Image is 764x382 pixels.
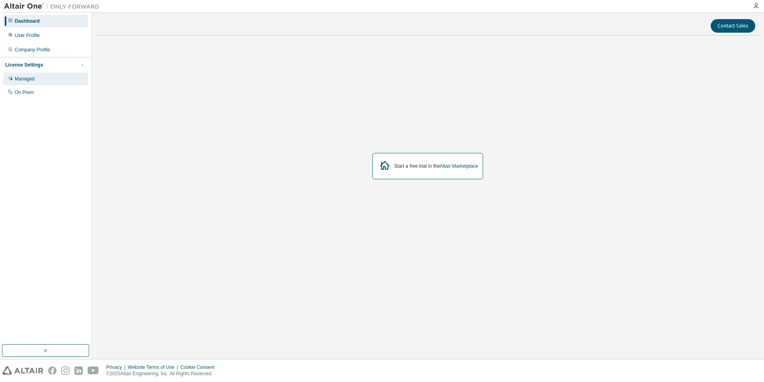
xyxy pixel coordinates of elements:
a: Altair Marketplace [440,163,478,169]
div: Dashboard [15,18,40,24]
img: instagram.svg [61,366,70,375]
img: facebook.svg [48,366,57,375]
div: Privacy [106,364,128,370]
img: linkedin.svg [74,366,83,375]
div: Start a free trial in the [394,163,478,169]
p: © 2025 Altair Engineering, Inc. All Rights Reserved. [106,370,219,377]
div: On Prem [15,89,34,96]
div: Website Terms of Use [128,364,180,370]
button: Contact Sales [711,19,755,33]
img: altair_logo.svg [2,366,43,375]
div: Managed [15,76,35,82]
div: Company Profile [15,47,50,53]
div: License Settings [5,62,43,68]
img: youtube.svg [88,366,99,375]
img: Altair One [4,2,103,10]
div: Cookie Consent [180,364,219,370]
div: User Profile [15,32,40,39]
